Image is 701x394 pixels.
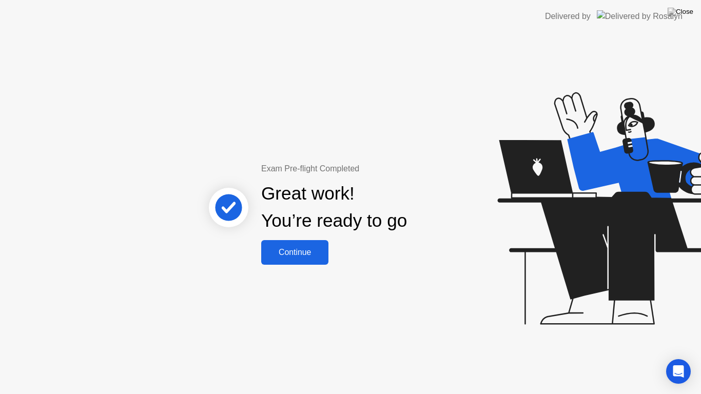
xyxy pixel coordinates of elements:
[545,10,591,23] div: Delivered by
[261,163,473,175] div: Exam Pre-flight Completed
[668,8,693,16] img: Close
[261,240,328,265] button: Continue
[264,248,325,257] div: Continue
[666,359,691,384] div: Open Intercom Messenger
[597,10,683,22] img: Delivered by Rosalyn
[261,180,407,234] div: Great work! You’re ready to go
